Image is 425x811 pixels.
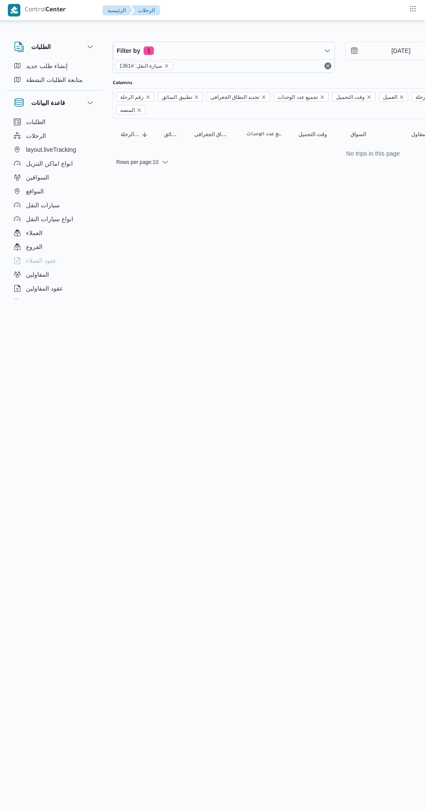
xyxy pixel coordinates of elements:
[191,128,234,141] button: تحديد النطاق الجغرافى
[26,158,73,169] span: انواع اماكن التنزيل
[383,92,397,102] span: العميل
[26,131,46,141] span: الرحلات
[295,128,338,141] button: وقت التحميل
[26,269,49,280] span: المقاولين
[26,144,76,155] span: layout.liveTracking
[320,95,325,100] button: Remove تجميع عدد الوحدات from selection in this group
[10,295,99,309] button: اجهزة التليفون
[347,128,399,141] button: السواق
[10,157,99,170] button: انواع اماكن التنزيل
[399,95,404,100] button: Remove العميل from selection in this group
[261,95,266,100] button: Remove تحديد النطاق الجغرافى from selection in this group
[120,92,144,102] span: رقم الرحلة
[350,131,366,138] span: السواق
[116,92,154,101] span: رقم الرحلة
[10,226,99,240] button: العملاء
[323,61,333,71] button: Remove
[10,73,99,87] button: متابعة الطلبات النشطة
[164,131,179,138] span: تطبيق السائق
[117,128,152,141] button: رقم الرحلةSorted in descending order
[117,46,140,56] span: Filter by
[120,105,135,115] span: المنصه
[31,42,51,52] h3: الطلبات
[379,92,408,101] span: العميل
[10,170,99,184] button: السواقين
[14,42,95,52] button: الطلبات
[10,129,99,143] button: الرحلات
[298,131,327,138] span: وقت التحميل
[26,297,62,307] span: اجهزة التليفون
[26,255,56,266] span: عقود العملاء
[26,75,83,85] span: متابعة الطلبات النشطة
[26,228,42,238] span: العملاء
[10,281,99,295] button: عقود المقاولين
[26,200,60,210] span: سيارات النقل
[206,92,271,101] span: تحديد النطاق الجغرافى
[336,92,365,102] span: وقت التحميل
[162,92,192,102] span: تطبيق السائق
[26,117,46,127] span: الطلبات
[121,131,140,138] span: رقم الرحلة; Sorted in descending order
[10,254,99,268] button: عقود العملاء
[115,62,173,70] span: سيارة النقل: #1361
[158,92,203,101] span: تطبيق السائق
[26,283,63,294] span: عقود المقاولين
[164,63,169,69] button: remove selected entity
[194,131,231,138] span: تحديد النطاق الجغرافى
[26,242,42,252] span: الفروع
[113,42,334,59] button: Filter by1 active filters
[8,4,20,16] img: X8yXhbKr1z7QwAAAABJRU5ErkJggg==
[7,115,102,303] div: قاعدة البيانات
[7,59,102,90] div: الطلبات
[10,115,99,129] button: الطلبات
[14,98,95,108] button: قاعدة البيانات
[10,184,99,198] button: المواقع
[141,131,148,138] svg: Sorted in descending order
[278,92,318,102] span: تجميع عدد الوحدات
[144,46,154,55] span: 1 active filters
[10,268,99,281] button: المقاولين
[10,198,99,212] button: سيارات النقل
[332,92,376,101] span: وقت التحميل
[46,7,66,14] b: Center
[26,61,68,71] span: إنشاء طلب جديد
[26,172,49,183] span: السواقين
[10,143,99,157] button: layout.liveTracking
[210,92,260,102] span: تحديد النطاق الجغرافى
[246,131,283,138] span: تجميع عدد الوحدات
[116,157,158,167] span: Rows per page : 10
[10,59,99,73] button: إنشاء طلب جديد
[119,62,162,70] span: سيارة النقل: #1361
[145,95,150,100] button: Remove رقم الرحلة from selection in this group
[113,80,132,87] label: Columns
[10,212,99,226] button: انواع سيارات النقل
[137,108,142,113] button: Remove المنصه from selection in this group
[116,105,146,114] span: المنصه
[10,240,99,254] button: الفروع
[160,128,182,141] button: تطبيق السائق
[113,157,172,167] button: Rows per page:10
[274,92,329,101] span: تجميع عدد الوحدات
[102,5,133,16] button: الرئيسيه
[366,95,372,100] button: Remove وقت التحميل from selection in this group
[194,95,199,100] button: Remove تطبيق السائق from selection in this group
[131,5,160,16] button: الرحلات
[26,214,73,224] span: انواع سيارات النقل
[26,186,44,196] span: المواقع
[31,98,65,108] h3: قاعدة البيانات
